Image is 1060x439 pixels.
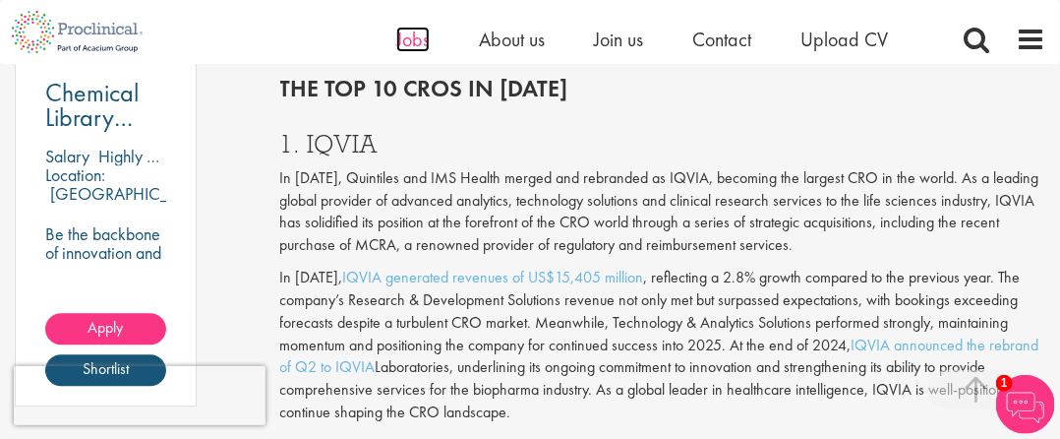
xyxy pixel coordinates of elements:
[479,27,545,52] a: About us
[280,167,1046,257] p: In [DATE], Quintiles and IMS Health merged and rebranded as IQVIA, becoming the largest CRO in th...
[396,27,430,52] a: Jobs
[45,145,89,167] span: Salary
[280,76,1046,101] h2: The top 10 CROs in [DATE]
[45,224,166,374] p: Be the backbone of innovation and join a leading pharmaceutical company to help keep life-changin...
[14,366,265,425] iframe: reCAPTCHA
[996,375,1013,392] span: 1
[594,27,643,52] a: Join us
[45,163,105,186] span: Location:
[280,267,1046,424] p: In [DATE], , reflecting a 2.8% growth compared to the previous year. The company’s Research & Dev...
[280,335,1039,378] a: IQVIA announced the rebrand of Q2 to IQVIA
[45,182,217,223] p: [GEOGRAPHIC_DATA], [GEOGRAPHIC_DATA]
[98,145,229,167] p: Highly Competitive
[88,317,123,338] span: Apply
[996,375,1055,434] img: Chatbot
[45,81,166,130] a: Chemical Library Inventory Specialist
[692,27,751,52] a: Contact
[280,131,1046,157] h3: 1. IQVIA
[45,354,166,386] a: Shortlist
[800,27,888,52] a: Upload CV
[343,267,644,287] a: IQVIA generated revenues of US$15,405 million
[45,76,139,183] span: Chemical Library Inventory Specialist
[45,313,166,345] a: Apply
